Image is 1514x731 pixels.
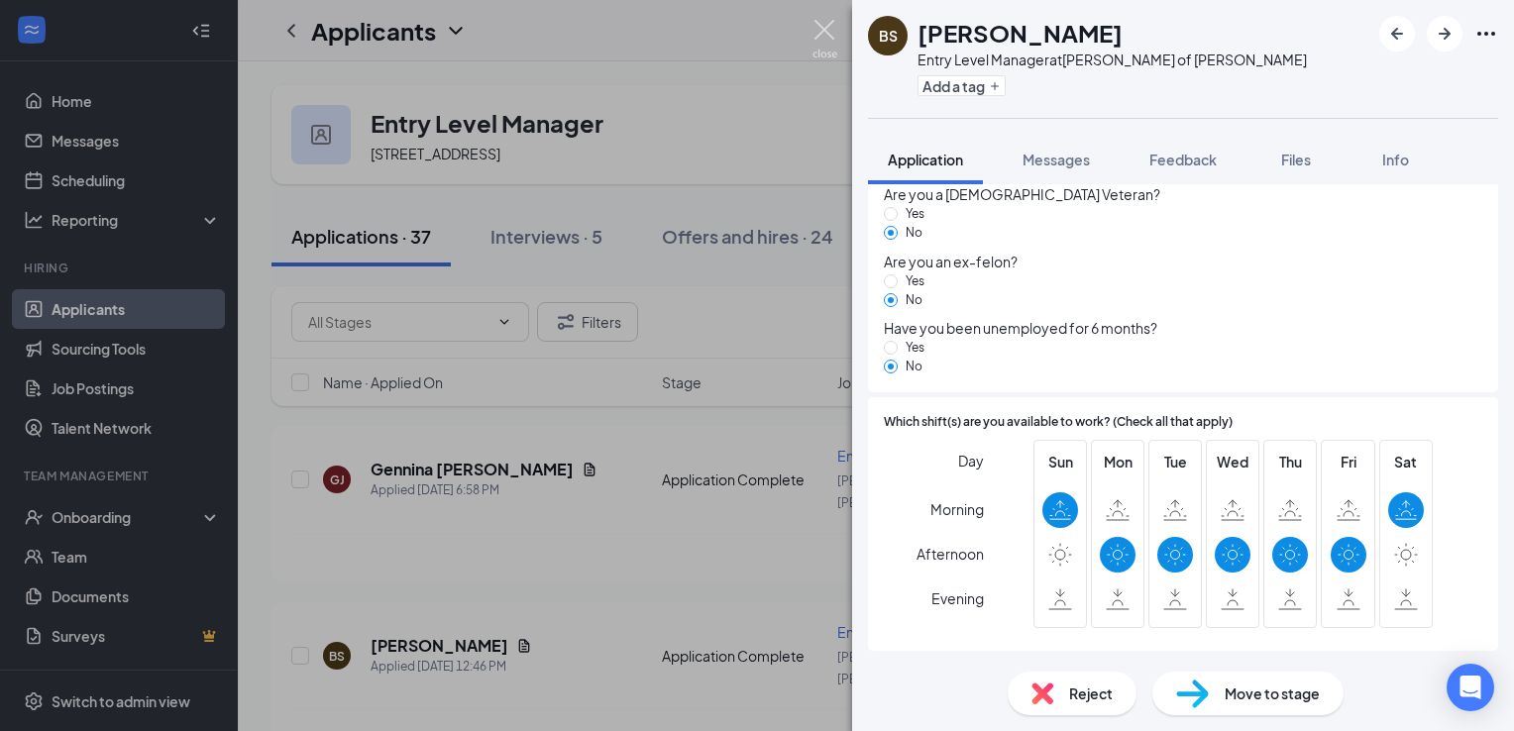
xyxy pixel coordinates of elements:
[888,151,963,168] span: Application
[879,26,898,46] div: BS
[884,413,1233,432] span: Which shift(s) are you available to work? (Check all that apply)
[898,292,930,307] span: No
[930,491,984,527] span: Morning
[1385,22,1409,46] svg: ArrowLeftNew
[1433,22,1457,46] svg: ArrowRight
[989,80,1001,92] svg: Plus
[1215,451,1250,472] span: Wed
[1281,151,1311,168] span: Files
[1069,682,1113,704] span: Reject
[1149,151,1217,168] span: Feedback
[918,50,1307,69] div: Entry Level Manager at [PERSON_NAME] of [PERSON_NAME]
[898,359,930,373] span: No
[1331,451,1366,472] span: Fri
[1447,664,1494,711] div: Open Intercom Messenger
[898,340,932,355] span: Yes
[1474,22,1498,46] svg: Ellipses
[931,580,984,616] span: Evening
[1379,16,1415,52] button: ArrowLeftNew
[1023,151,1090,168] span: Messages
[898,206,932,221] span: Yes
[898,273,932,288] span: Yes
[1427,16,1462,52] button: ArrowRight
[1382,151,1409,168] span: Info
[898,225,930,240] span: No
[1272,451,1308,472] span: Thu
[958,450,984,471] span: Day
[918,16,1123,50] h1: [PERSON_NAME]
[918,75,1006,96] button: PlusAdd a tag
[1100,451,1135,472] span: Mon
[917,536,984,572] span: Afternoon
[1157,451,1193,472] span: Tue
[884,317,1482,339] span: Have you been unemployed for 6 months?
[1225,682,1320,704] span: Move to stage
[884,251,1482,272] span: Are you an ex-felon?
[1042,451,1078,472] span: Sun
[884,183,1482,205] span: Are you a [DEMOGRAPHIC_DATA] Veteran?
[1388,451,1424,472] span: Sat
